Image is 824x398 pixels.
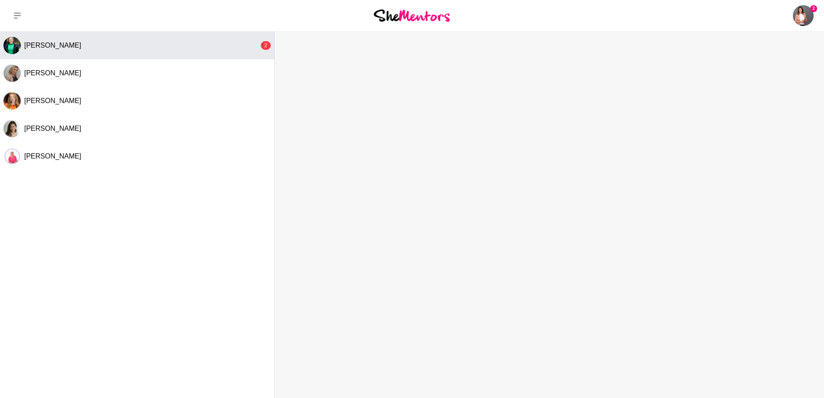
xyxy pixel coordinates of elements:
a: Kristen Le2 [793,5,814,26]
div: Ann Pocock [3,37,21,54]
img: J [3,120,21,137]
span: [PERSON_NAME] [24,97,81,104]
span: 2 [810,5,817,12]
img: M [3,65,21,82]
img: Kristen Le [793,5,814,26]
div: Madison Hamelers [3,65,21,82]
div: Miranda Bozic [3,92,21,110]
img: She Mentors Logo [374,10,450,21]
div: 2 [261,41,271,50]
div: Sandy Hanrahan [3,148,21,165]
div: Juviand Rivera [3,120,21,137]
span: [PERSON_NAME] [24,125,81,132]
img: S [3,148,21,165]
span: [PERSON_NAME] [24,69,81,77]
img: A [3,37,21,54]
span: [PERSON_NAME] [24,152,81,160]
img: M [3,92,21,110]
span: [PERSON_NAME] [24,42,81,49]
